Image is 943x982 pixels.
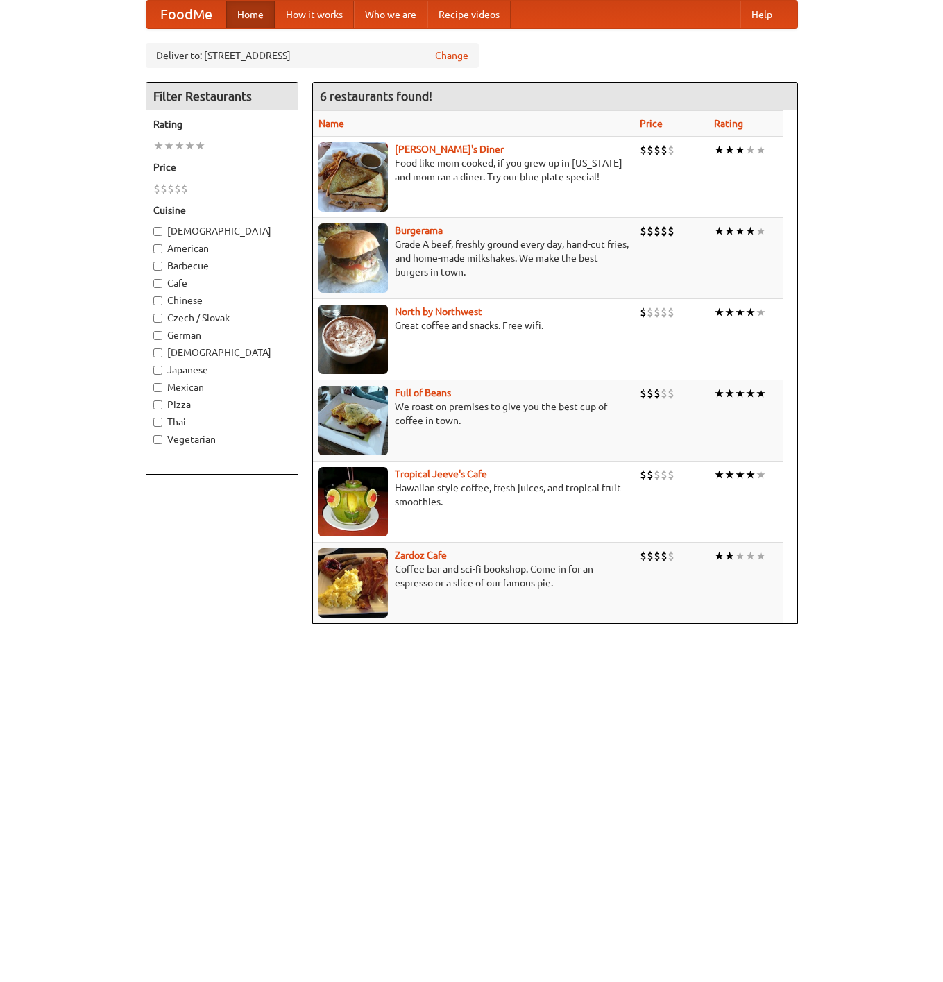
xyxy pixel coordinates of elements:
[153,415,291,429] label: Thai
[647,467,654,482] li: $
[654,548,661,564] li: $
[724,467,735,482] li: ★
[153,432,291,446] label: Vegetarian
[318,118,344,129] a: Name
[756,548,766,564] li: ★
[668,305,674,320] li: $
[395,387,451,398] a: Full of Beans
[640,386,647,401] li: $
[647,305,654,320] li: $
[318,400,629,427] p: We roast on premises to give you the best cup of coffee in town.
[756,305,766,320] li: ★
[724,386,735,401] li: ★
[654,142,661,158] li: $
[735,467,745,482] li: ★
[318,223,388,293] img: burgerama.jpg
[164,138,174,153] li: ★
[735,386,745,401] li: ★
[740,1,783,28] a: Help
[724,223,735,239] li: ★
[714,386,724,401] li: ★
[318,562,629,590] p: Coffee bar and sci-fi bookshop. Come in for an espresso or a slice of our famous pie.
[153,363,291,377] label: Japanese
[160,181,167,196] li: $
[668,467,674,482] li: $
[661,223,668,239] li: $
[153,400,162,409] input: Pizza
[320,90,432,103] ng-pluralize: 6 restaurants found!
[153,227,162,236] input: [DEMOGRAPHIC_DATA]
[724,548,735,564] li: ★
[167,181,174,196] li: $
[153,138,164,153] li: ★
[153,294,291,307] label: Chinese
[174,138,185,153] li: ★
[318,481,629,509] p: Hawaiian style coffee, fresh juices, and tropical fruit smoothies.
[735,548,745,564] li: ★
[647,142,654,158] li: $
[745,142,756,158] li: ★
[226,1,275,28] a: Home
[185,138,195,153] li: ★
[640,118,663,129] a: Price
[318,156,629,184] p: Food like mom cooked, if you grew up in [US_STATE] and mom ran a diner. Try our blue plate special!
[354,1,427,28] a: Who we are
[153,398,291,412] label: Pizza
[153,418,162,427] input: Thai
[756,386,766,401] li: ★
[668,223,674,239] li: $
[153,117,291,131] h5: Rating
[640,223,647,239] li: $
[714,467,724,482] li: ★
[153,296,162,305] input: Chinese
[735,142,745,158] li: ★
[153,366,162,375] input: Japanese
[668,142,674,158] li: $
[661,305,668,320] li: $
[153,276,291,290] label: Cafe
[661,142,668,158] li: $
[745,548,756,564] li: ★
[714,548,724,564] li: ★
[153,328,291,342] label: German
[640,305,647,320] li: $
[745,223,756,239] li: ★
[714,305,724,320] li: ★
[756,223,766,239] li: ★
[640,142,647,158] li: $
[153,380,291,394] label: Mexican
[735,223,745,239] li: ★
[745,386,756,401] li: ★
[153,348,162,357] input: [DEMOGRAPHIC_DATA]
[153,314,162,323] input: Czech / Slovak
[318,237,629,279] p: Grade A beef, freshly ground every day, hand-cut fries, and home-made milkshakes. We make the bes...
[395,306,482,317] a: North by Northwest
[153,224,291,238] label: [DEMOGRAPHIC_DATA]
[745,305,756,320] li: ★
[724,305,735,320] li: ★
[275,1,354,28] a: How it works
[153,244,162,253] input: American
[153,242,291,255] label: American
[435,49,468,62] a: Change
[654,223,661,239] li: $
[395,468,487,480] a: Tropical Jeeve's Cafe
[735,305,745,320] li: ★
[745,467,756,482] li: ★
[661,467,668,482] li: $
[395,550,447,561] a: Zardoz Cafe
[318,319,629,332] p: Great coffee and snacks. Free wifi.
[174,181,181,196] li: $
[654,305,661,320] li: $
[153,203,291,217] h5: Cuisine
[756,467,766,482] li: ★
[181,181,188,196] li: $
[714,223,724,239] li: ★
[395,144,504,155] a: [PERSON_NAME]'s Diner
[395,225,443,236] b: Burgerama
[146,83,298,110] h4: Filter Restaurants
[640,548,647,564] li: $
